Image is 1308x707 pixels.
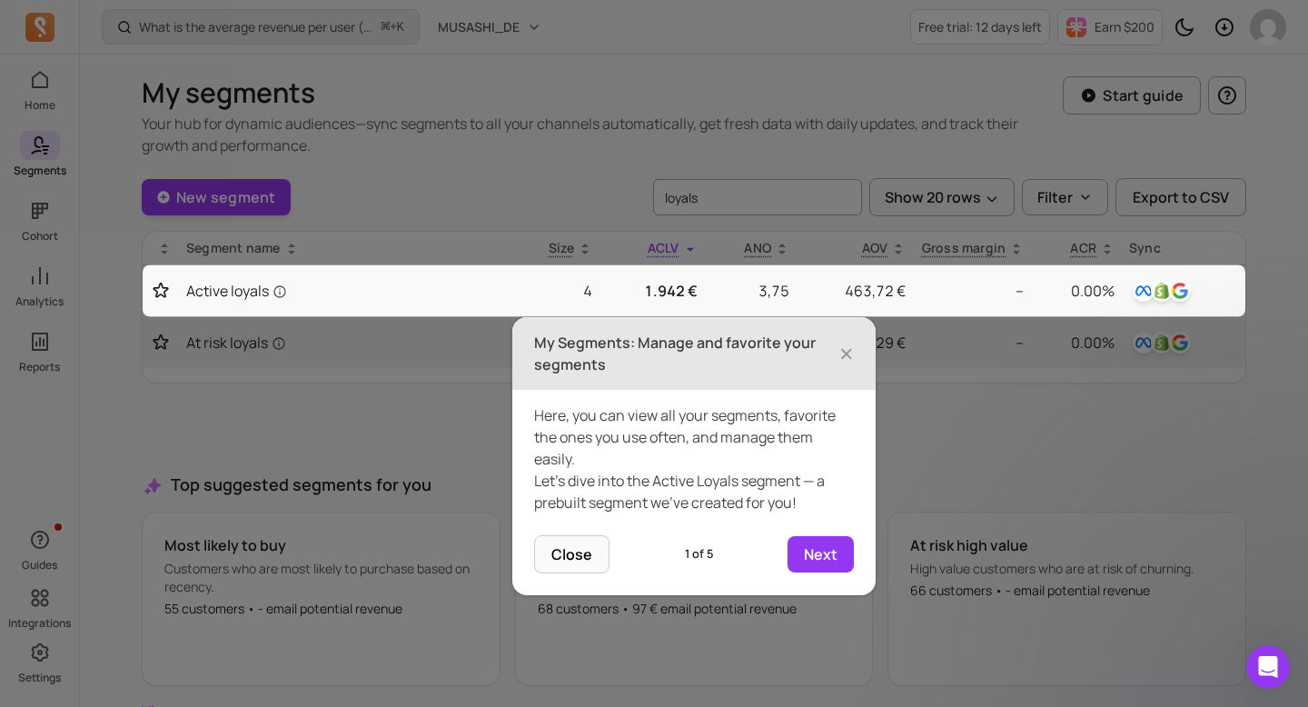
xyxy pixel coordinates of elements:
span: × [839,334,854,373]
p: Here, you can view all your segments, favorite the ones you use often, and manage them easily. [534,404,854,470]
button: Close [534,535,609,573]
h3: My Segments: Manage and favorite your segments [534,332,839,375]
button: Close Tour [839,339,854,368]
p: Let’s dive into the Active Loyals segment — a prebuilt segment we’ve created for you! [534,470,854,513]
span: 1 of 5 [685,545,713,563]
iframe: Intercom live chat [1246,645,1290,689]
button: Next [788,536,854,573]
